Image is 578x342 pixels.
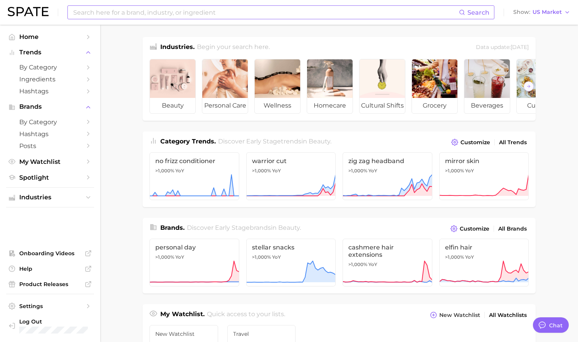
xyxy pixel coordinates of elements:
[343,152,432,200] a: zig zag headband>1,000% YoY
[19,194,81,201] span: Industries
[439,312,480,318] span: New Watchlist
[445,168,464,174] span: >1,000%
[6,61,94,73] a: by Category
[246,152,336,200] a: warrior cut>1,000% YoY
[6,85,94,97] a: Hashtags
[272,254,281,260] span: YoY
[19,265,81,272] span: Help
[6,47,94,58] button: Trends
[6,116,94,128] a: by Category
[252,168,271,174] span: >1,000%
[343,239,432,286] a: cashmere hair extensions>1,000% YoY
[207,310,285,320] h2: Quick access to your lists.
[218,138,331,145] span: Discover Early Stage trends in .
[6,278,94,290] a: Product Releases
[360,98,405,113] span: cultural shifts
[524,81,534,91] button: Scroll Right
[467,9,489,16] span: Search
[439,239,529,286] a: elfin hair>1,000% YoY
[368,168,377,174] span: YoY
[6,140,94,152] a: Posts
[19,318,97,325] span: Log Out
[498,226,527,232] span: All Brands
[359,59,405,114] a: cultural shifts
[19,158,81,165] span: My Watchlist
[412,59,458,114] a: grocery
[202,59,248,114] a: personal care
[6,128,94,140] a: Hashtags
[155,254,174,260] span: >1,000%
[445,157,523,165] span: mirror skin
[19,281,81,288] span: Product Releases
[19,64,81,71] span: by Category
[6,156,94,168] a: My Watchlist
[348,261,367,267] span: >1,000%
[252,254,271,260] span: >1,000%
[348,168,367,174] span: >1,000%
[175,168,184,174] span: YoY
[19,33,81,40] span: Home
[499,139,527,146] span: All Trends
[252,244,330,251] span: stellar snacks
[19,174,81,181] span: Spotlight
[6,101,94,113] button: Brands
[272,168,281,174] span: YoY
[150,152,239,200] a: no frizz conditioner>1,000% YoY
[175,254,184,260] span: YoY
[307,59,353,114] a: homecare
[19,103,81,110] span: Brands
[233,331,290,337] span: Travel
[449,137,492,148] button: Customize
[255,98,300,113] span: wellness
[155,244,234,251] span: personal day
[197,42,270,53] h2: Begin your search here.
[496,224,529,234] a: All Brands
[19,130,81,138] span: Hashtags
[533,10,562,14] span: US Market
[19,88,81,95] span: Hashtags
[489,312,527,318] span: All Watchlists
[460,139,490,146] span: Customize
[150,98,195,113] span: beauty
[160,310,205,320] h1: My Watchlist.
[160,224,185,231] span: Brands .
[6,300,94,312] a: Settings
[8,7,49,16] img: SPATE
[160,138,216,145] span: Category Trends .
[19,303,81,310] span: Settings
[6,248,94,259] a: Onboarding Videos
[278,224,300,231] span: beauty
[6,31,94,43] a: Home
[465,254,474,260] span: YoY
[368,261,377,268] span: YoY
[445,244,523,251] span: elfin hair
[516,59,563,114] a: culinary
[6,73,94,85] a: Ingredients
[246,239,336,286] a: stellar snacks>1,000% YoY
[348,244,427,258] span: cashmere hair extensions
[517,98,562,113] span: culinary
[19,142,81,150] span: Posts
[6,172,94,184] a: Spotlight
[254,59,301,114] a: wellness
[439,152,529,200] a: mirror skin>1,000% YoY
[6,192,94,203] button: Industries
[511,7,572,17] button: ShowUS Market
[309,138,330,145] span: beauty
[445,254,464,260] span: >1,000%
[460,226,489,232] span: Customize
[202,98,248,113] span: personal care
[307,98,353,113] span: homecare
[497,137,529,148] a: All Trends
[155,331,212,337] span: New Watchlist
[19,250,81,257] span: Onboarding Videos
[19,118,81,126] span: by Category
[412,98,457,113] span: grocery
[252,157,330,165] span: warrior cut
[464,98,510,113] span: beverages
[155,157,234,165] span: no frizz conditioner
[19,76,81,83] span: Ingredients
[160,42,195,53] h1: Industries.
[150,239,239,286] a: personal day>1,000% YoY
[6,316,94,336] a: Log out. Currently logged in with e-mail lhutcherson@kwtglobal.com.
